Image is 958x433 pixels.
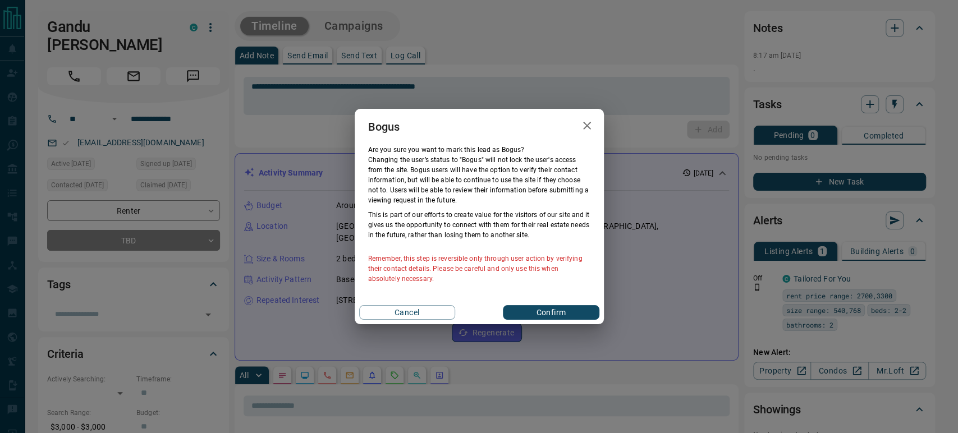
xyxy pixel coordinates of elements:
[355,109,414,145] h2: Bogus
[368,145,590,155] p: Are you sure you want to mark this lead as Bogus ?
[503,305,599,320] button: Confirm
[368,210,590,240] p: This is part of our efforts to create value for the visitors of our site and it gives us the oppo...
[368,254,590,284] p: Remember, this step is reversible only through user action by verifying their contact details. Pl...
[359,305,455,320] button: Cancel
[368,155,590,205] p: Changing the user’s status to "Bogus" will not lock the user's access from the site. Bogus users ...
